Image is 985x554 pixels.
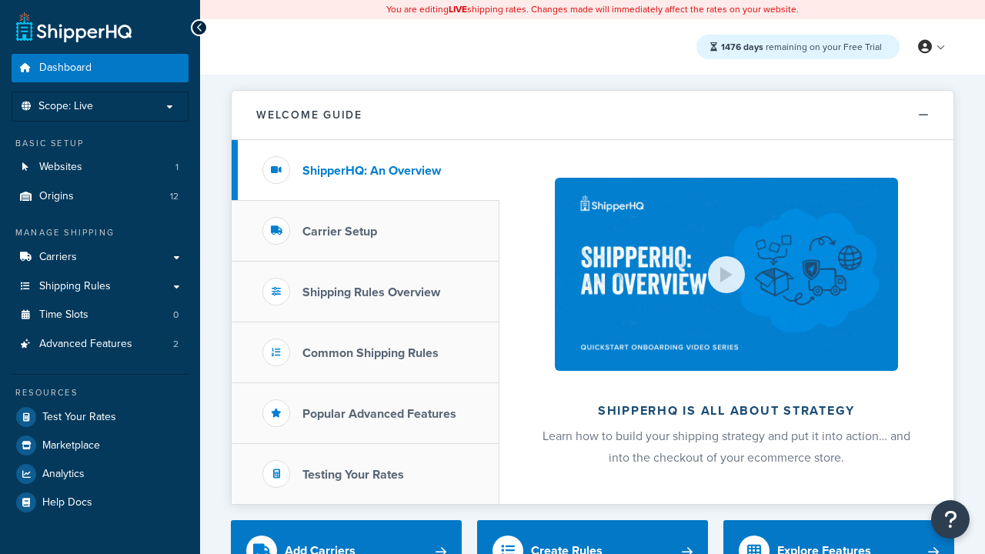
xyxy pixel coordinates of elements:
[12,432,189,459] a: Marketplace
[12,330,189,359] li: Advanced Features
[38,100,93,113] span: Scope: Live
[39,338,132,351] span: Advanced Features
[170,190,179,203] span: 12
[12,153,189,182] a: Websites1
[42,496,92,509] span: Help Docs
[12,54,189,82] a: Dashboard
[42,468,85,481] span: Analytics
[555,178,898,371] img: ShipperHQ is all about strategy
[256,109,362,121] h2: Welcome Guide
[173,309,179,322] span: 0
[302,468,404,482] h3: Testing Your Rates
[39,161,82,174] span: Websites
[302,407,456,421] h3: Popular Advanced Features
[42,439,100,452] span: Marketplace
[12,403,189,431] a: Test Your Rates
[12,182,189,211] a: Origins12
[39,190,74,203] span: Origins
[12,272,189,301] a: Shipping Rules
[12,226,189,239] div: Manage Shipping
[12,489,189,516] a: Help Docs
[721,40,882,54] span: remaining on your Free Trial
[12,301,189,329] li: Time Slots
[39,62,92,75] span: Dashboard
[42,411,116,424] span: Test Your Rates
[39,280,111,293] span: Shipping Rules
[12,137,189,150] div: Basic Setup
[39,251,77,264] span: Carriers
[175,161,179,174] span: 1
[449,2,467,16] b: LIVE
[931,500,970,539] button: Open Resource Center
[302,346,439,360] h3: Common Shipping Rules
[302,225,377,239] h3: Carrier Setup
[173,338,179,351] span: 2
[12,153,189,182] li: Websites
[12,386,189,399] div: Resources
[12,301,189,329] a: Time Slots0
[12,243,189,272] a: Carriers
[543,427,910,466] span: Learn how to build your shipping strategy and put it into action… and into the checkout of your e...
[232,91,953,140] button: Welcome Guide
[721,40,763,54] strong: 1476 days
[302,164,441,178] h3: ShipperHQ: An Overview
[12,182,189,211] li: Origins
[302,285,440,299] h3: Shipping Rules Overview
[39,309,88,322] span: Time Slots
[12,330,189,359] a: Advanced Features2
[540,404,913,418] h2: ShipperHQ is all about strategy
[12,460,189,488] a: Analytics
